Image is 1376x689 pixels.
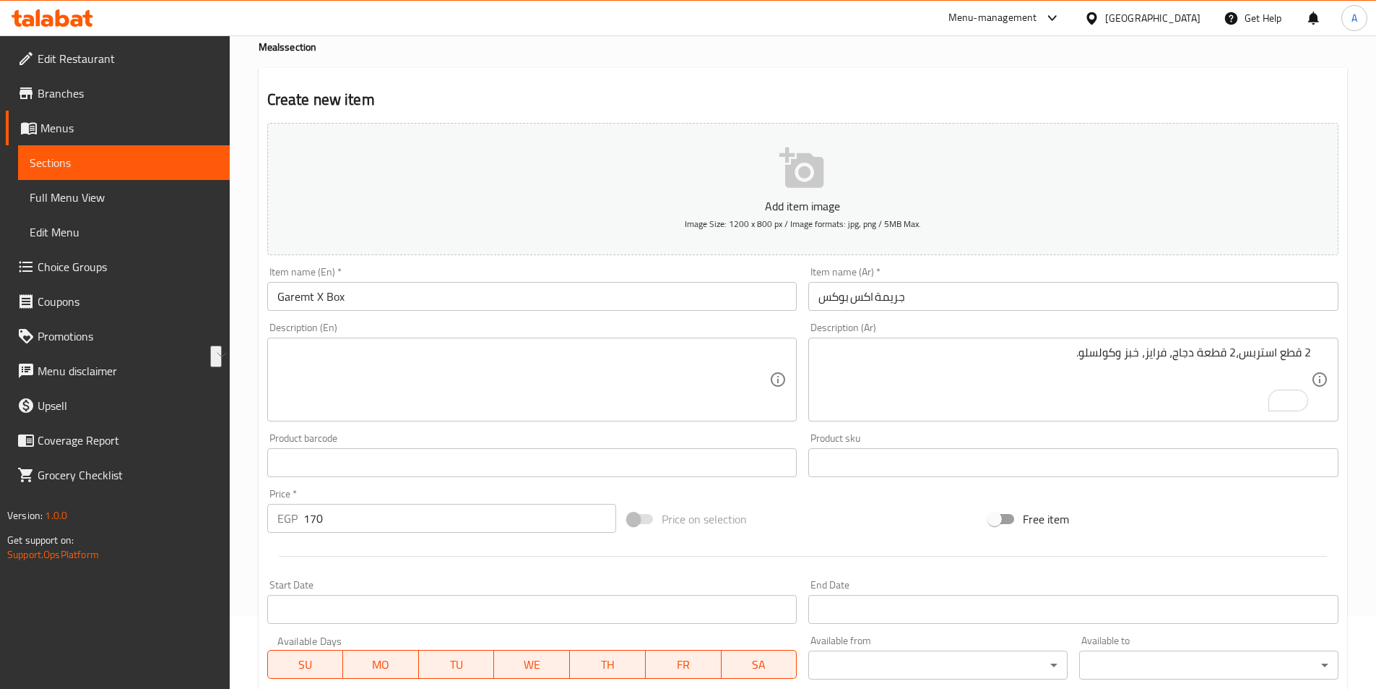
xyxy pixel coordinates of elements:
[274,654,338,675] span: SU
[652,654,716,675] span: FR
[646,650,722,679] button: FR
[343,650,419,679] button: MO
[808,448,1338,477] input: Please enter product sku
[18,215,230,249] a: Edit Menu
[267,89,1338,111] h2: Create new item
[38,466,218,484] span: Grocery Checklist
[425,654,489,675] span: TU
[818,346,1311,414] textarea: To enrich screen reader interactions, please activate Accessibility in Grammarly extension settings
[6,249,230,284] a: Choice Groups
[1079,651,1338,680] div: ​
[685,215,921,232] span: Image Size: 1200 x 800 px / Image formats: jpg, png / 5MB Max.
[38,293,218,310] span: Coupons
[7,531,74,549] span: Get support on:
[722,650,797,679] button: SA
[30,154,218,171] span: Sections
[1023,510,1069,528] span: Free item
[6,76,230,111] a: Branches
[38,50,218,67] span: Edit Restaurant
[38,328,218,345] span: Promotions
[948,9,1037,27] div: Menu-management
[6,423,230,458] a: Coverage Report
[277,510,298,527] p: EGP
[290,197,1316,215] p: Add item image
[6,458,230,492] a: Grocery Checklist
[808,651,1068,680] div: ​
[808,282,1338,311] input: Enter name Ar
[38,258,218,275] span: Choice Groups
[30,189,218,206] span: Full Menu View
[7,545,99,564] a: Support.OpsPlatform
[727,654,792,675] span: SA
[18,180,230,215] a: Full Menu View
[662,510,747,528] span: Price on selection
[419,650,495,679] button: TU
[500,654,564,675] span: WE
[40,119,218,137] span: Menus
[6,319,230,354] a: Promotions
[30,223,218,241] span: Edit Menu
[38,432,218,449] span: Coverage Report
[1105,10,1200,26] div: [GEOGRAPHIC_DATA]
[38,85,218,102] span: Branches
[18,145,230,180] a: Sections
[267,448,797,477] input: Please enter product barcode
[6,284,230,319] a: Coupons
[267,650,344,679] button: SU
[7,506,43,525] span: Version:
[6,388,230,423] a: Upsell
[38,362,218,380] span: Menu disclaimer
[6,41,230,76] a: Edit Restaurant
[267,123,1338,255] button: Add item imageImage Size: 1200 x 800 px / Image formats: jpg, png / 5MB Max.
[494,650,570,679] button: WE
[576,654,640,675] span: TH
[45,506,67,525] span: 1.0.0
[6,354,230,388] a: Menu disclaimer
[570,650,646,679] button: TH
[259,40,1347,54] h4: Meals section
[6,111,230,145] a: Menus
[1351,10,1357,26] span: A
[38,397,218,414] span: Upsell
[267,282,797,311] input: Enter name En
[303,504,617,533] input: Please enter price
[349,654,413,675] span: MO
